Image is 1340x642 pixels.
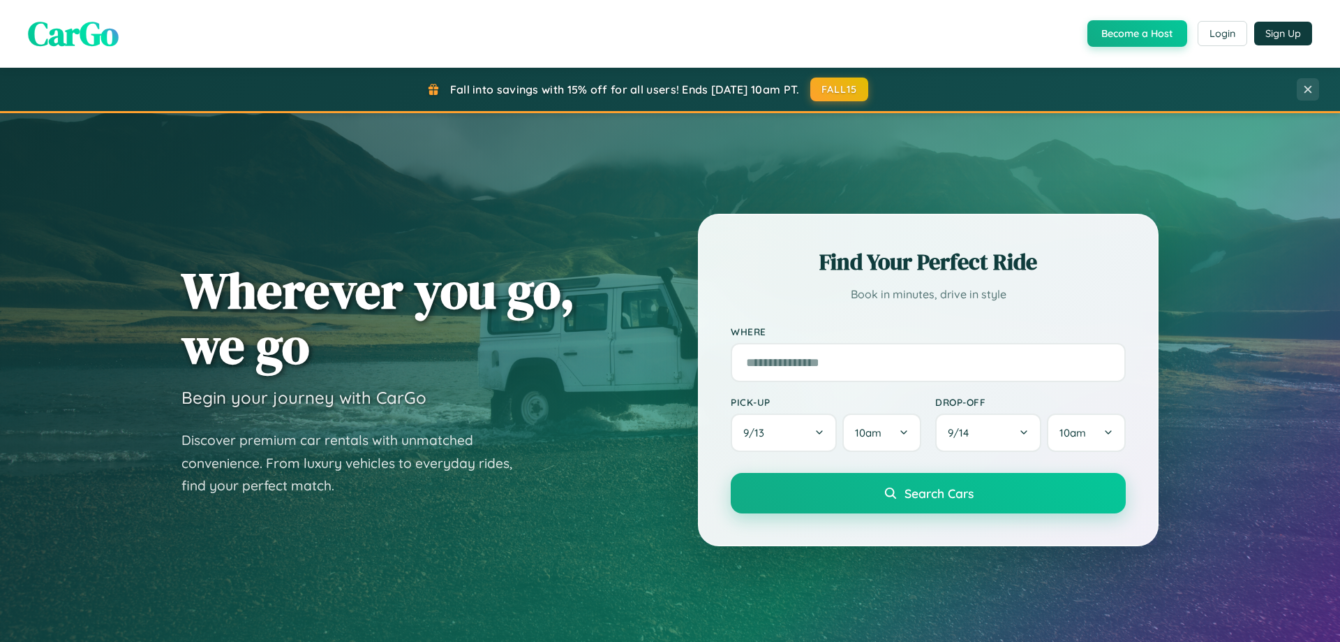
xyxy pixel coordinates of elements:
[842,414,921,452] button: 10am
[1087,20,1187,47] button: Become a Host
[948,426,976,439] span: 9 / 14
[731,473,1126,513] button: Search Cars
[904,486,974,501] span: Search Cars
[181,387,426,408] h3: Begin your journey with CarGo
[743,426,771,439] span: 9 / 13
[1047,414,1126,452] button: 10am
[1198,21,1247,46] button: Login
[935,396,1126,408] label: Drop-off
[855,426,881,439] span: 10am
[731,284,1126,305] p: Book in minutes, drive in style
[181,263,575,373] h1: Wherever you go, we go
[731,247,1126,277] h2: Find Your Perfect Ride
[810,78,869,101] button: FALL15
[1254,22,1312,45] button: Sign Up
[731,396,921,408] label: Pick-up
[450,82,800,96] span: Fall into savings with 15% off for all users! Ends [DATE] 10am PT.
[935,414,1041,452] button: 9/14
[731,326,1126,337] label: Where
[181,429,530,497] p: Discover premium car rentals with unmatched convenience. From luxury vehicles to everyday rides, ...
[731,414,837,452] button: 9/13
[28,10,119,57] span: CarGo
[1059,426,1086,439] span: 10am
